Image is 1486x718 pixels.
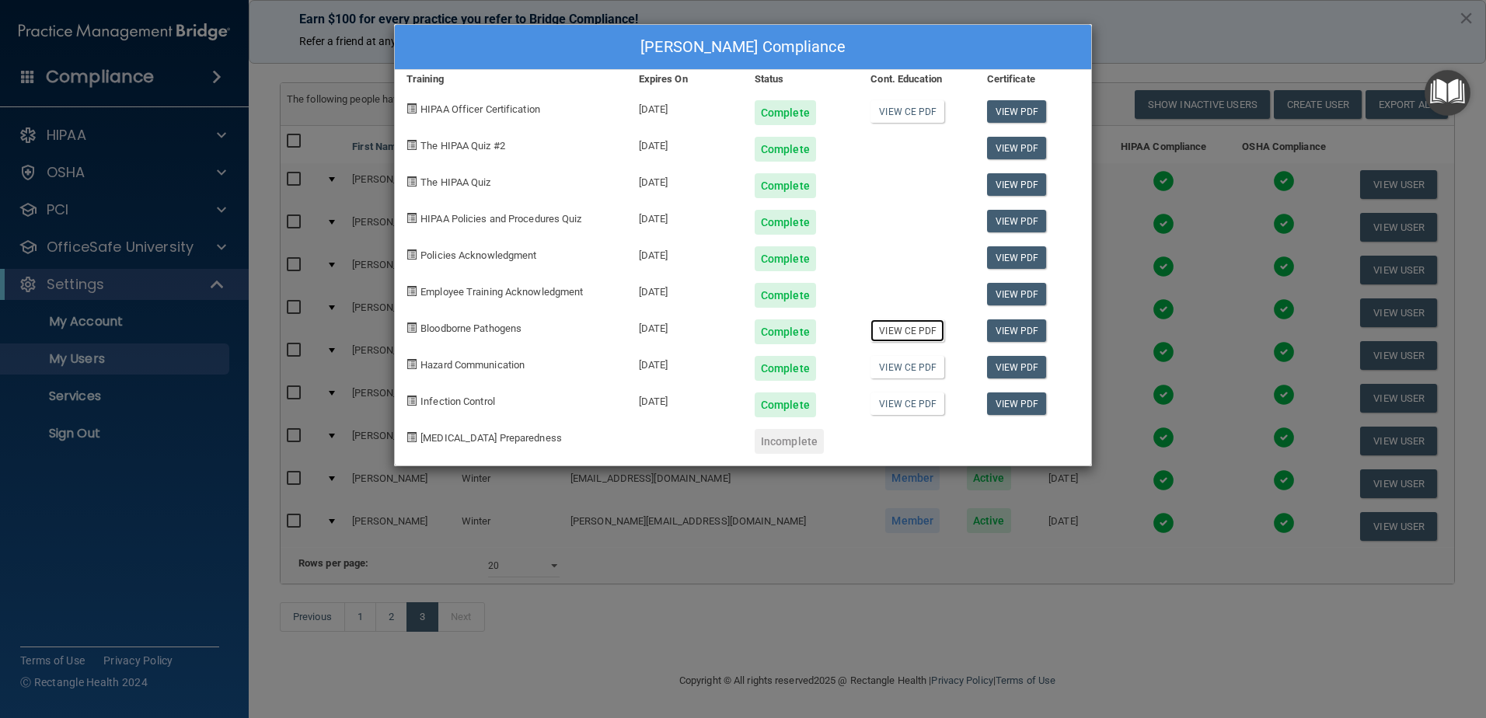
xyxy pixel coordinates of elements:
div: [DATE] [627,381,743,417]
span: Hazard Communication [420,359,525,371]
div: Training [395,70,627,89]
div: [DATE] [627,89,743,125]
div: Certificate [975,70,1091,89]
a: View PDF [987,283,1047,305]
div: [DATE] [627,308,743,344]
span: The HIPAA Quiz [420,176,490,188]
span: Infection Control [420,396,495,407]
div: [DATE] [627,271,743,308]
div: [DATE] [627,235,743,271]
span: Employee Training Acknowledgment [420,286,583,298]
a: View CE PDF [870,356,944,378]
div: [PERSON_NAME] Compliance [395,25,1091,70]
div: Complete [755,246,816,271]
span: Policies Acknowledgment [420,249,536,261]
div: Cont. Education [859,70,975,89]
a: View PDF [987,173,1047,196]
div: Complete [755,319,816,344]
div: [DATE] [627,162,743,198]
a: View PDF [987,319,1047,342]
span: HIPAA Policies and Procedures Quiz [420,213,581,225]
div: Complete [755,137,816,162]
a: View PDF [987,356,1047,378]
div: Complete [755,283,816,308]
span: HIPAA Officer Certification [420,103,540,115]
span: The HIPAA Quiz #2 [420,140,505,152]
a: View CE PDF [870,100,944,123]
div: Incomplete [755,429,824,454]
a: View CE PDF [870,392,944,415]
a: View CE PDF [870,319,944,342]
div: Complete [755,356,816,381]
span: Bloodborne Pathogens [420,322,521,334]
button: Open Resource Center [1425,70,1470,116]
div: Complete [755,392,816,417]
a: View PDF [987,100,1047,123]
span: [MEDICAL_DATA] Preparedness [420,432,562,444]
a: View PDF [987,137,1047,159]
div: [DATE] [627,125,743,162]
a: View PDF [987,392,1047,415]
div: Status [743,70,859,89]
div: Complete [755,100,816,125]
div: Complete [755,173,816,198]
div: [DATE] [627,198,743,235]
div: [DATE] [627,344,743,381]
div: Expires On [627,70,743,89]
a: View PDF [987,210,1047,232]
a: View PDF [987,246,1047,269]
div: Complete [755,210,816,235]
